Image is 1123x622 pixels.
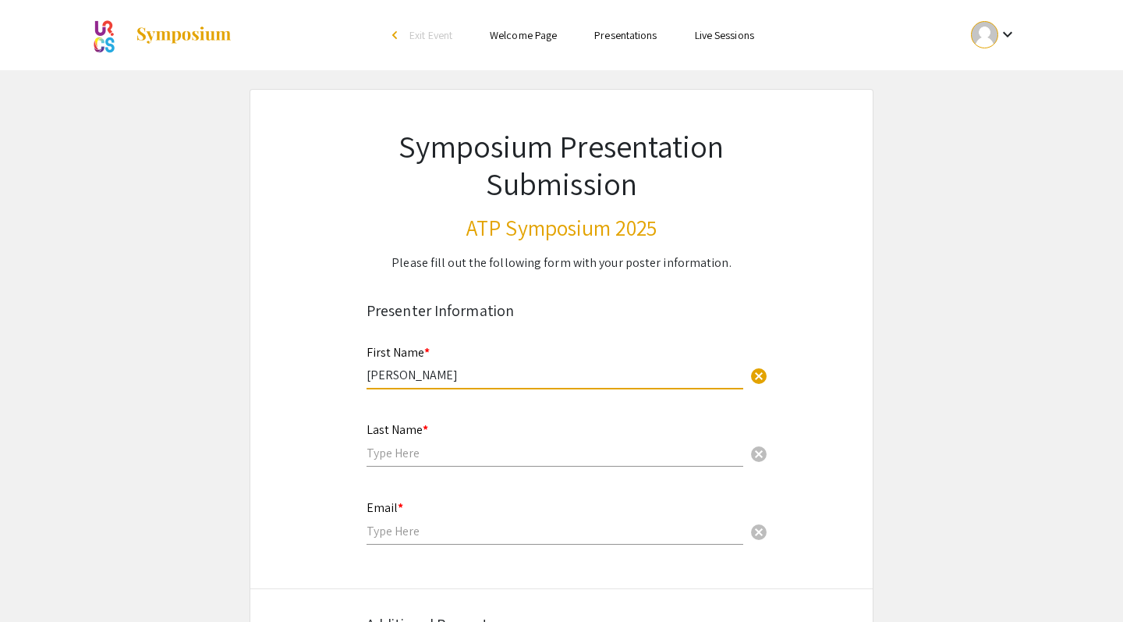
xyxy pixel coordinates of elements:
mat-icon: Expand account dropdown [998,25,1017,44]
span: Exit Event [409,28,452,42]
a: Presentations [594,28,657,42]
img: ATP Symposium 2025 [90,16,119,55]
div: Presenter Information [367,299,756,322]
span: cancel [749,367,768,386]
mat-label: Last Name [367,421,428,438]
span: cancel [749,445,768,464]
mat-label: First Name [367,344,430,361]
input: Type Here [367,367,743,383]
div: arrow_back_ios [392,30,402,40]
img: Symposium by ForagerOne [135,26,232,44]
iframe: Chat [12,552,66,610]
button: Expand account dropdown [955,17,1033,52]
a: Welcome Page [490,28,557,42]
button: Clear [743,438,774,469]
a: ATP Symposium 2025 [90,16,232,55]
input: Type Here [367,445,743,461]
mat-label: Email [367,499,403,516]
h3: ATP Symposium 2025 [326,215,797,241]
a: Live Sessions [695,28,754,42]
div: Please fill out the following form with your poster information. [326,254,797,272]
span: cancel [749,523,768,542]
button: Clear [743,515,774,546]
input: Type Here [367,523,743,539]
button: Clear [743,360,774,391]
h1: Symposium Presentation Submission [326,127,797,202]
